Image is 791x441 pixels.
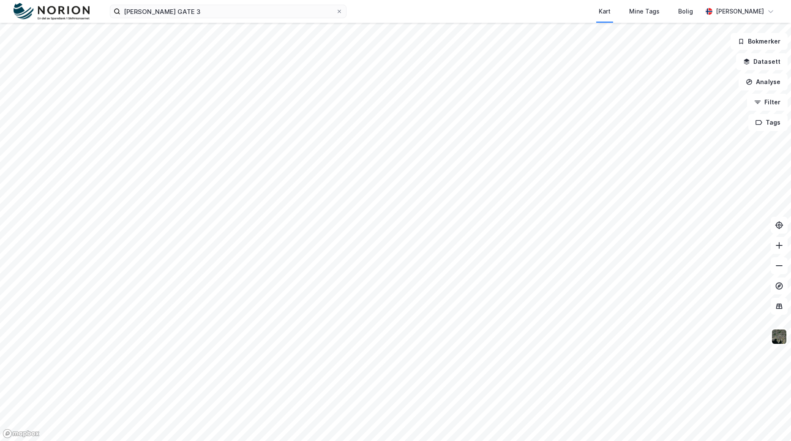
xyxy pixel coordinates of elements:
img: 9k= [771,329,787,345]
button: Datasett [736,53,788,70]
input: Søk på adresse, matrikkel, gårdeiere, leietakere eller personer [120,5,336,18]
button: Bokmerker [731,33,788,50]
button: Analyse [739,73,788,90]
div: Kart [599,6,611,16]
button: Tags [748,114,788,131]
div: Mine Tags [629,6,660,16]
div: Kontrollprogram for chat [749,400,791,441]
a: Mapbox homepage [3,429,40,438]
iframe: Chat Widget [749,400,791,441]
img: norion-logo.80e7a08dc31c2e691866.png [14,3,90,20]
button: Filter [747,94,788,111]
div: [PERSON_NAME] [716,6,764,16]
div: Bolig [678,6,693,16]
